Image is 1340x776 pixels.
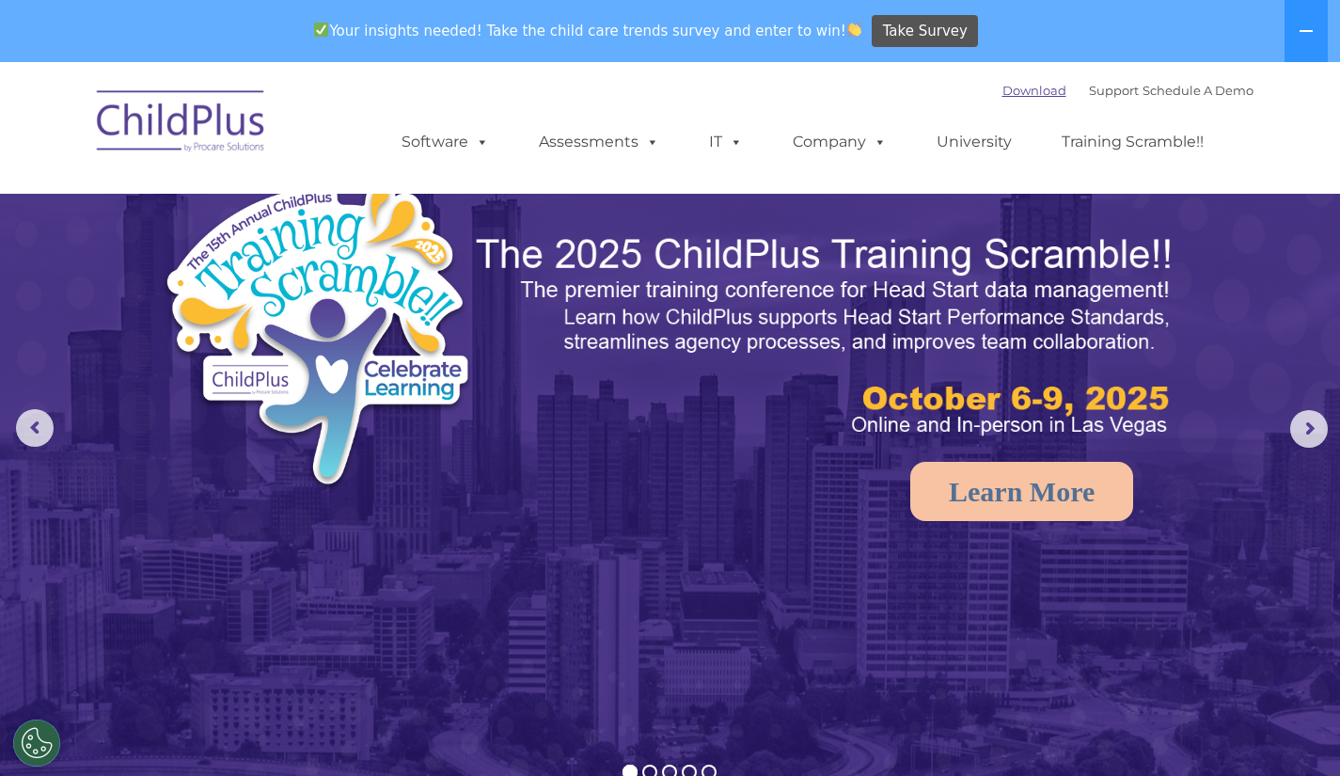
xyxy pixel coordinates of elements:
[1043,123,1222,161] a: Training Scramble!!
[261,124,319,138] span: Last name
[1002,83,1066,98] a: Download
[1143,83,1253,98] a: Schedule A Demo
[918,123,1031,161] a: University
[314,23,328,37] img: ✅
[774,123,906,161] a: Company
[847,23,861,37] img: 👏
[910,462,1133,521] a: Learn More
[1089,83,1139,98] a: Support
[872,15,978,48] a: Take Survey
[13,720,60,767] button: Cookies Settings
[1002,83,1253,98] font: |
[87,77,276,171] img: ChildPlus by Procare Solutions
[383,123,508,161] a: Software
[520,123,678,161] a: Assessments
[690,123,762,161] a: IT
[307,12,870,49] span: Your insights needed! Take the child care trends survey and enter to win!
[883,15,968,48] span: Take Survey
[261,201,341,215] span: Phone number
